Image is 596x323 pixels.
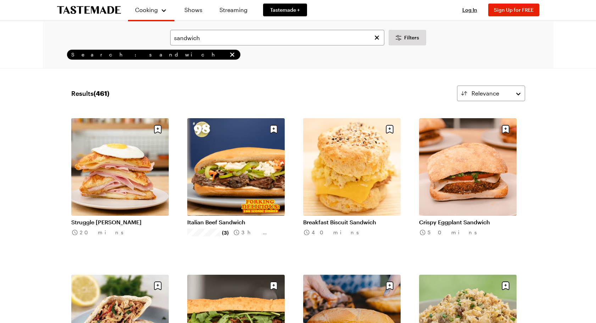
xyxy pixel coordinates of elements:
[389,30,426,45] button: Desktop filters
[151,279,165,292] button: Save recipe
[456,6,484,13] button: Log In
[71,51,227,58] span: Search: sandwich
[462,7,477,13] span: Log In
[135,6,158,13] span: Cooking
[71,88,109,98] span: Results
[499,122,512,136] button: Save recipe
[71,219,169,226] a: Struggle [PERSON_NAME]
[499,279,512,292] button: Save recipe
[187,219,285,226] a: Italian Beef Sandwich
[57,6,121,14] a: To Tastemade Home Page
[419,219,517,226] a: Crispy Eggplant Sandwich
[263,4,307,16] a: Tastemade +
[457,86,525,101] button: Relevance
[94,89,109,97] span: ( 461 )
[373,34,381,42] button: Clear search
[151,122,165,136] button: Save recipe
[404,34,419,41] span: Filters
[303,219,401,226] a: Breakfast Biscuit Sandwich
[383,122,396,136] button: Save recipe
[267,122,280,136] button: Save recipe
[472,89,499,98] span: Relevance
[494,7,534,13] span: Sign Up for FREE
[267,279,280,292] button: Save recipe
[170,30,384,45] input: Search for a Recipe
[488,4,539,16] button: Sign Up for FREE
[228,51,236,59] button: remove Search: sandwich
[135,3,167,17] button: Cooking
[270,6,300,13] span: Tastemade +
[383,279,396,292] button: Save recipe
